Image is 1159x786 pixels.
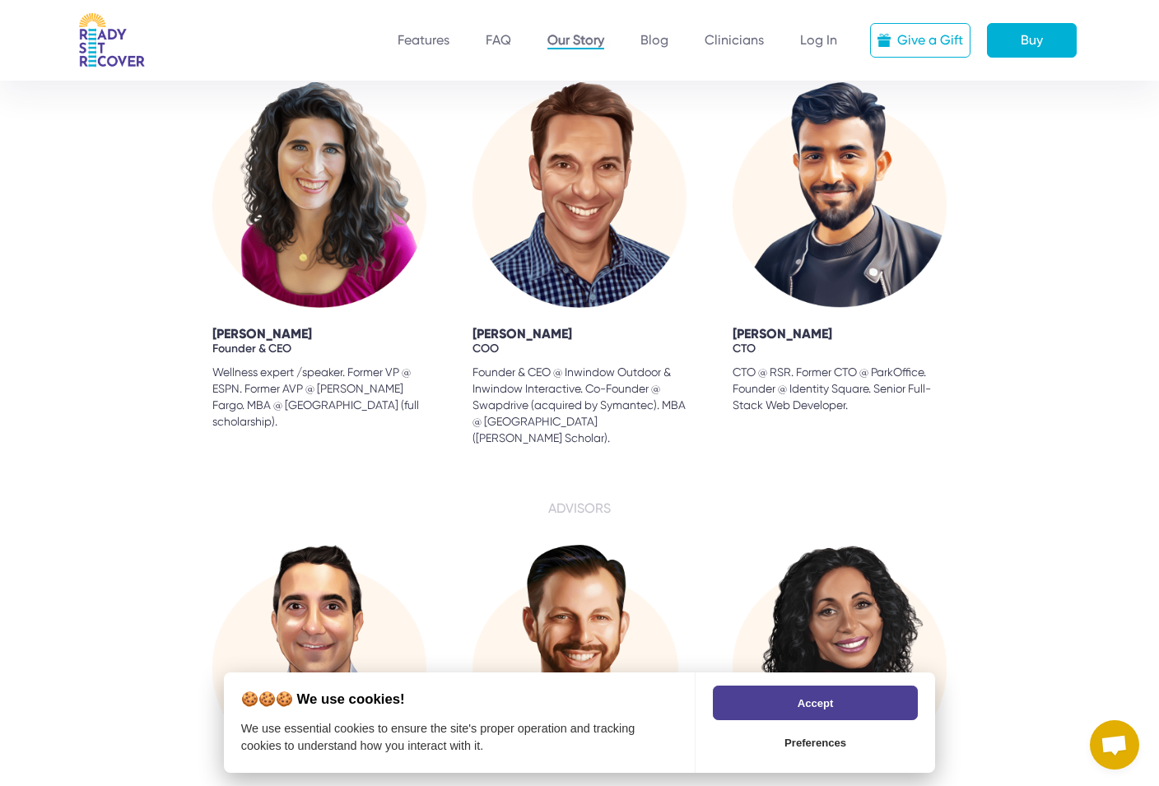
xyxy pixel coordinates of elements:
[1021,30,1043,50] div: Buy
[733,341,947,357] div: CTO
[241,722,635,753] div: We use essential cookies to ensure the site's proper operation and tracking cookies to understand...
[13,499,1146,519] div: Advisors
[547,32,604,49] a: Our Story
[472,364,687,446] div: Founder & CEO @ Inwindow Outdoor & Inwindow Interactive. Co-Founder @ Swapdrive (acquired by Syma...
[870,23,970,58] a: Give a Gift
[713,725,918,760] button: Preferences
[212,324,426,344] div: [PERSON_NAME]
[733,324,947,344] div: [PERSON_NAME]
[472,82,687,308] img: Steve
[705,32,764,48] a: Clinicians
[398,32,449,48] a: Features
[212,341,426,357] div: Founder & CEO
[800,32,837,48] a: Log In
[212,545,426,770] img: Damian
[224,691,695,707] h2: 🍪🍪🍪 We use cookies!
[224,672,935,773] div: CookieChimp
[472,341,687,357] div: COO
[486,32,511,48] a: FAQ
[733,364,947,413] div: CTO @ RSR. Former CTO @ ParkOffice. Founder @ Identity Square. Senior Full-Stack Web Developer.
[472,324,687,344] div: [PERSON_NAME]
[733,82,947,308] img: Daniel
[1090,720,1139,770] div: Open chat
[640,32,668,48] a: Blog
[987,23,1077,58] a: Buy
[713,686,918,720] button: Accept
[472,545,678,770] img: Jim
[212,364,426,430] div: Wellness expert /speaker. Former VP @ ESPN. Former AVP @ [PERSON_NAME] Fargo. MBA @ [GEOGRAPHIC_D...
[79,13,145,67] img: RSR
[212,82,426,308] img: Heather
[897,30,963,50] div: Give a Gift
[733,545,947,770] img: Gabrielle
